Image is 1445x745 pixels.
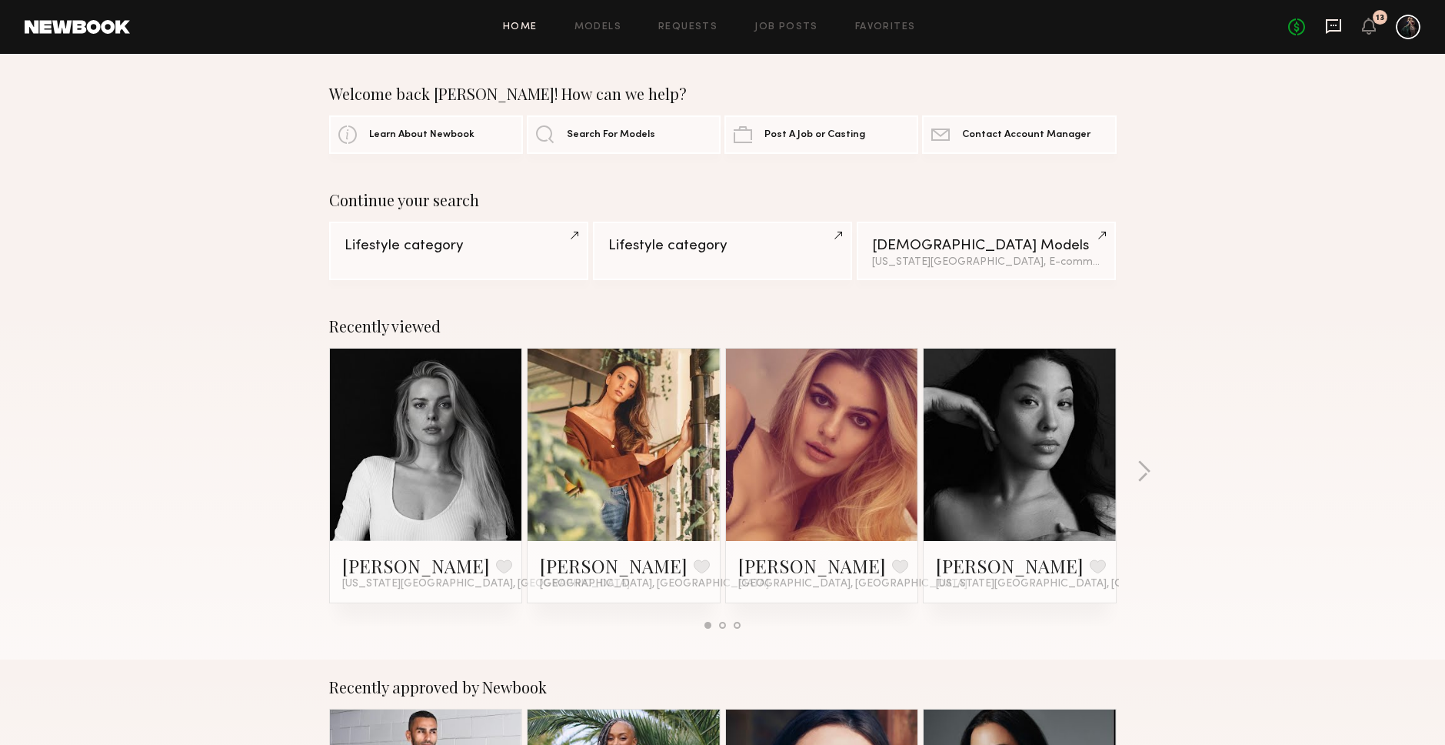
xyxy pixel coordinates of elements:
[738,578,967,590] span: [GEOGRAPHIC_DATA], [GEOGRAPHIC_DATA]
[754,22,818,32] a: Job Posts
[540,578,769,590] span: [GEOGRAPHIC_DATA], [GEOGRAPHIC_DATA]
[540,553,688,578] a: [PERSON_NAME]
[567,130,655,140] span: Search For Models
[527,115,721,154] a: Search For Models
[962,130,1090,140] span: Contact Account Manager
[329,115,523,154] a: Learn About Newbook
[738,553,886,578] a: [PERSON_NAME]
[329,222,588,280] a: Lifestyle category
[857,222,1116,280] a: [DEMOGRAPHIC_DATA] Models[US_STATE][GEOGRAPHIC_DATA], E-comm category
[922,115,1116,154] a: Contact Account Manager
[329,678,1117,697] div: Recently approved by Newbook
[342,553,490,578] a: [PERSON_NAME]
[329,317,1117,336] div: Recently viewed
[593,222,852,280] a: Lifestyle category
[608,239,837,253] div: Lifestyle category
[574,22,621,32] a: Models
[724,115,918,154] a: Post A Job or Casting
[764,130,865,140] span: Post A Job or Casting
[342,578,630,590] span: [US_STATE][GEOGRAPHIC_DATA], [GEOGRAPHIC_DATA]
[658,22,718,32] a: Requests
[872,257,1100,268] div: [US_STATE][GEOGRAPHIC_DATA], E-comm category
[329,191,1117,209] div: Continue your search
[872,239,1100,253] div: [DEMOGRAPHIC_DATA] Models
[503,22,538,32] a: Home
[345,239,573,253] div: Lifestyle category
[936,553,1084,578] a: [PERSON_NAME]
[329,85,1117,103] div: Welcome back [PERSON_NAME]! How can we help?
[1376,14,1384,22] div: 13
[936,578,1224,590] span: [US_STATE][GEOGRAPHIC_DATA], [GEOGRAPHIC_DATA]
[369,130,474,140] span: Learn About Newbook
[855,22,916,32] a: Favorites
